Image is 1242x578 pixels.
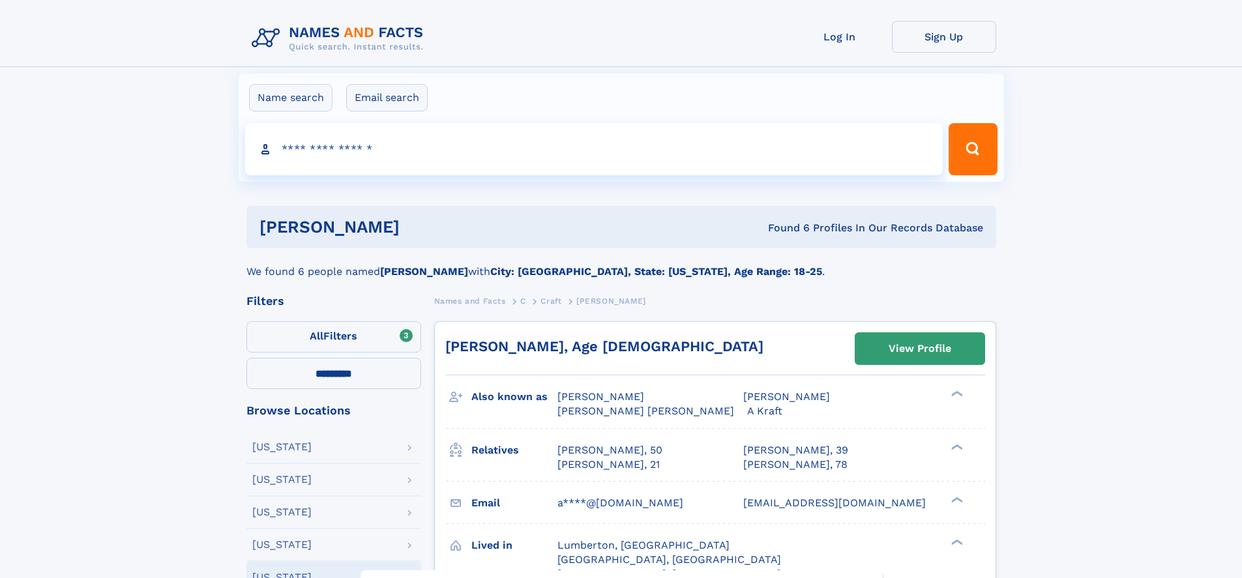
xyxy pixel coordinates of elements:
[948,442,964,451] div: ❯
[949,123,997,175] button: Search Button
[576,296,646,306] span: [PERSON_NAME]
[246,321,421,353] label: Filters
[520,293,526,309] a: C
[346,84,428,111] label: Email search
[246,295,421,307] div: Filters
[747,405,782,417] span: A Kraft
[380,265,468,278] b: [PERSON_NAME]
[259,219,584,235] h1: [PERSON_NAME]
[788,21,892,53] a: Log In
[252,474,312,485] div: [US_STATE]
[490,265,822,278] b: City: [GEOGRAPHIC_DATA], State: [US_STATE], Age Range: 18-25
[252,540,312,550] div: [US_STATE]
[557,390,644,403] span: [PERSON_NAME]
[948,390,964,398] div: ❯
[471,439,557,461] h3: Relatives
[471,386,557,408] h3: Also known as
[252,507,312,517] div: [US_STATE]
[889,334,951,364] div: View Profile
[520,296,526,306] span: C
[948,538,964,546] div: ❯
[246,405,421,416] div: Browse Locations
[557,443,662,457] a: [PERSON_NAME], 50
[246,248,996,280] div: We found 6 people named with .
[252,442,312,452] div: [US_STATE]
[557,457,660,472] a: [PERSON_NAME], 21
[246,21,434,56] img: Logo Names and Facts
[743,390,830,403] span: [PERSON_NAME]
[471,492,557,514] h3: Email
[249,84,333,111] label: Name search
[245,123,943,175] input: search input
[557,553,781,566] span: [GEOGRAPHIC_DATA], [GEOGRAPHIC_DATA]
[892,21,996,53] a: Sign Up
[584,221,983,235] div: Found 6 Profiles In Our Records Database
[557,539,730,551] span: Lumberton, [GEOGRAPHIC_DATA]
[743,457,848,472] a: [PERSON_NAME], 78
[471,534,557,556] h3: Lived in
[434,293,506,309] a: Names and Facts
[557,405,734,417] span: [PERSON_NAME] [PERSON_NAME]
[743,497,926,509] span: [EMAIL_ADDRESS][DOMAIN_NAME]
[445,338,763,354] a: [PERSON_NAME], Age [DEMOGRAPHIC_DATA]
[743,443,848,457] a: [PERSON_NAME], 39
[948,495,964,504] div: ❯
[310,330,323,342] span: All
[540,296,561,306] span: Craft
[855,333,984,364] a: View Profile
[540,293,561,309] a: Craft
